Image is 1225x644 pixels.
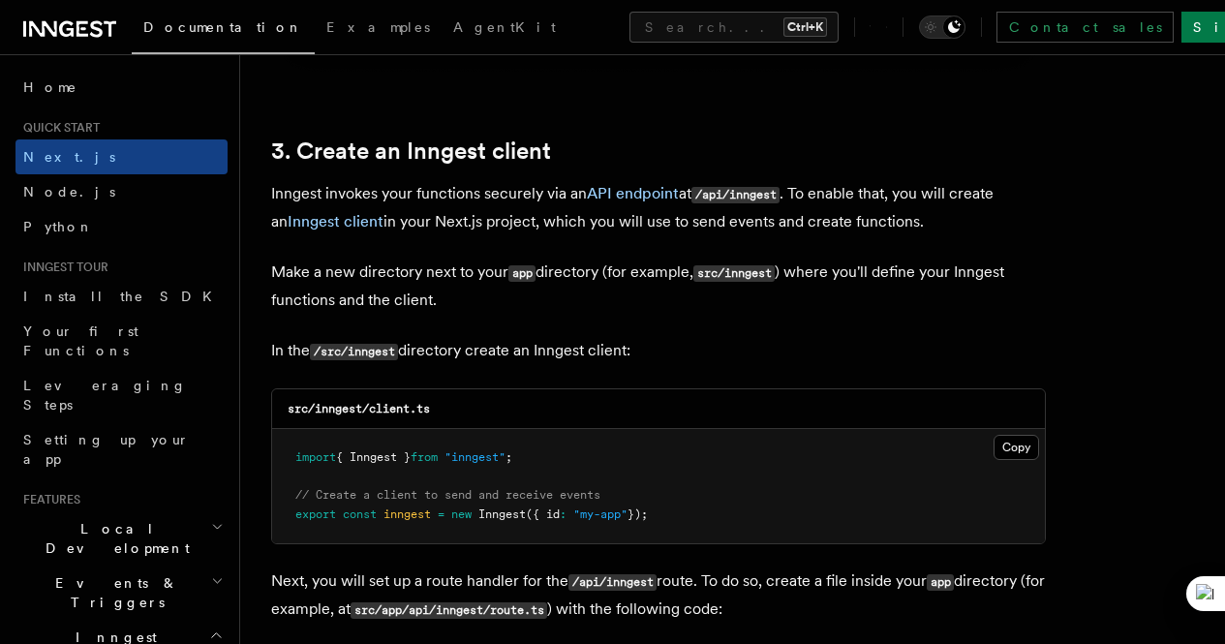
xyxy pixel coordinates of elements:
[15,279,228,314] a: Install the SDK
[351,602,547,619] code: src/app/api/inngest/route.ts
[693,265,775,282] code: src/inngest
[15,519,211,558] span: Local Development
[478,507,526,521] span: Inngest
[23,323,138,358] span: Your first Functions
[508,265,536,282] code: app
[994,435,1039,460] button: Copy
[15,368,228,422] a: Leveraging Steps
[23,184,115,199] span: Node.js
[132,6,315,54] a: Documentation
[444,450,505,464] span: "inngest"
[310,344,398,360] code: /src/inngest
[628,507,648,521] span: });
[505,450,512,464] span: ;
[15,139,228,174] a: Next.js
[295,488,600,502] span: // Create a client to send and receive events
[143,19,303,35] span: Documentation
[23,219,94,234] span: Python
[23,149,115,165] span: Next.js
[15,120,100,136] span: Quick start
[15,422,228,476] a: Setting up your app
[451,507,472,521] span: new
[996,12,1174,43] a: Contact sales
[783,17,827,37] kbd: Ctrl+K
[15,174,228,209] a: Node.js
[23,378,187,413] span: Leveraging Steps
[23,289,224,304] span: Install the SDK
[295,450,336,464] span: import
[15,260,108,275] span: Inngest tour
[568,574,657,591] code: /api/inngest
[573,507,628,521] span: "my-app"
[271,337,1046,365] p: In the directory create an Inngest client:
[442,6,567,52] a: AgentKit
[295,507,336,521] span: export
[326,19,430,35] span: Examples
[587,184,679,202] a: API endpoint
[288,402,430,415] code: src/inngest/client.ts
[271,138,551,165] a: 3. Create an Inngest client
[271,180,1046,235] p: Inngest invokes your functions securely via an at . To enable that, you will create an in your Ne...
[919,15,965,39] button: Toggle dark mode
[438,507,444,521] span: =
[629,12,839,43] button: Search...Ctrl+K
[15,314,228,368] a: Your first Functions
[927,574,954,591] code: app
[288,212,383,230] a: Inngest client
[271,259,1046,314] p: Make a new directory next to your directory (for example, ) where you'll define your Inngest func...
[383,507,431,521] span: inngest
[336,450,411,464] span: { Inngest }
[343,507,377,521] span: const
[23,77,77,97] span: Home
[453,19,556,35] span: AgentKit
[691,187,780,203] code: /api/inngest
[411,450,438,464] span: from
[15,70,228,105] a: Home
[315,6,442,52] a: Examples
[15,573,211,612] span: Events & Triggers
[15,209,228,244] a: Python
[15,566,228,620] button: Events & Triggers
[560,507,567,521] span: :
[15,492,80,507] span: Features
[15,511,228,566] button: Local Development
[526,507,560,521] span: ({ id
[271,567,1046,624] p: Next, you will set up a route handler for the route. To do so, create a file inside your director...
[23,432,190,467] span: Setting up your app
